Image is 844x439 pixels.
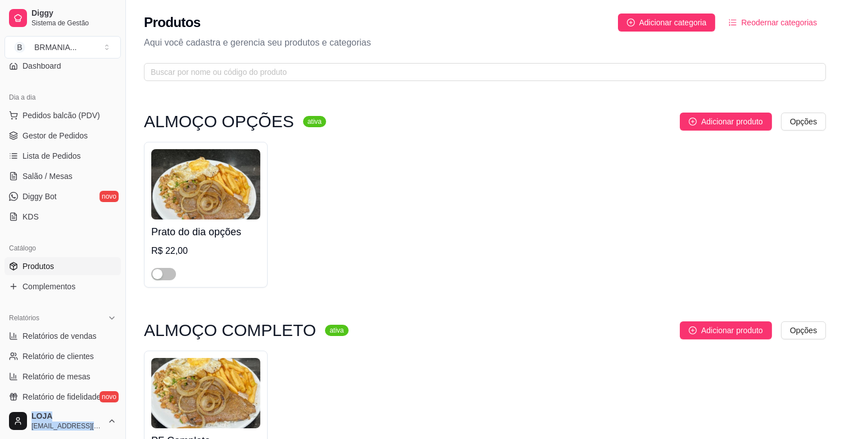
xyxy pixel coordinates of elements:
a: Produtos [4,257,121,275]
span: Relatório de clientes [22,351,94,362]
sup: ativa [325,325,348,336]
span: plus-circle [689,326,697,334]
div: Catálogo [4,239,121,257]
a: Relatório de fidelidadenovo [4,388,121,406]
span: Sistema de Gestão [31,19,116,28]
button: Adicionar produto [680,113,772,131]
a: Diggy Botnovo [4,187,121,205]
button: Opções [781,321,826,339]
span: Lista de Pedidos [22,150,81,162]
span: plus-circle [627,19,635,26]
h3: ALMOÇO COMPLETO [144,324,316,337]
span: ordered-list [729,19,737,26]
span: Reodernar categorias [741,16,817,29]
a: KDS [4,208,121,226]
div: BRMANIA ... [34,42,76,53]
input: Buscar por nome ou código do produto [151,66,810,78]
span: Diggy Bot [22,191,57,202]
h3: ALMOÇO OPÇÕES [144,115,294,128]
button: Opções [781,113,826,131]
span: Produtos [22,261,54,272]
h2: Produtos [144,14,201,32]
span: Dashboard [22,60,61,71]
div: Dia a dia [4,88,121,106]
button: Select a team [4,36,121,59]
a: Gestor de Pedidos [4,127,121,145]
span: Adicionar categoria [639,16,707,29]
button: Pedidos balcão (PDV) [4,106,121,124]
span: Complementos [22,281,75,292]
span: Relatório de mesas [22,371,91,382]
span: KDS [22,211,39,222]
span: Gestor de Pedidos [22,130,88,141]
span: Relatórios [9,313,39,322]
span: Adicionar produto [701,324,763,337]
span: Pedidos balcão (PDV) [22,110,100,121]
span: Relatórios de vendas [22,330,97,342]
span: plus-circle [689,118,697,126]
a: Relatório de mesas [4,368,121,386]
h4: Prato do dia opções [151,224,260,240]
span: Adicionar produto [701,115,763,128]
span: Opções [790,324,817,337]
a: Complementos [4,277,121,295]
span: Salão / Mesas [22,171,73,182]
a: Salão / Mesas [4,167,121,185]
span: [EMAIL_ADDRESS][DOMAIN_NAME] [31,422,103,431]
button: LOJA[EMAIL_ADDRESS][DOMAIN_NAME] [4,407,121,434]
a: Lista de Pedidos [4,147,121,165]
button: Adicionar categoria [618,14,716,32]
button: Reodernar categorias [720,14,826,32]
span: Relatório de fidelidade [22,391,101,402]
span: LOJA [31,411,103,422]
a: Relatório de clientes [4,347,121,365]
img: product-image [151,149,260,219]
a: Relatórios de vendas [4,327,121,345]
sup: ativa [303,116,326,127]
img: product-image [151,358,260,428]
a: Dashboard [4,57,121,75]
span: B [14,42,25,53]
span: Opções [790,115,817,128]
p: Aqui você cadastra e gerencia seu produtos e categorias [144,36,826,50]
button: Adicionar produto [680,321,772,339]
div: R$ 22,00 [151,244,260,258]
span: Diggy [31,8,116,19]
a: DiggySistema de Gestão [4,5,121,32]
